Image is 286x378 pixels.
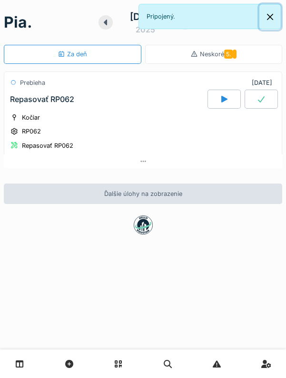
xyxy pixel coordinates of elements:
font: 2025 [136,25,155,34]
font: 5. [226,51,231,58]
font: Neskoré [200,51,224,58]
img: badge-BVDL4wpA.svg [134,215,153,235]
font: RP062 [22,128,41,135]
font: pia. [4,13,32,31]
button: Zatvoriť [259,4,281,30]
font: Repasovať RP062 [10,94,74,104]
font: Za deň [67,51,87,58]
font: [DATE] [130,11,161,22]
font: Ďalšie úlohy na zobrazenie [104,190,182,197]
font: [DATE] [252,79,272,86]
font: Prebieha [20,79,45,86]
font: Pripojený. [147,13,175,20]
font: Repasovať RP062 [22,142,73,149]
font: Kočiar [22,114,40,121]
